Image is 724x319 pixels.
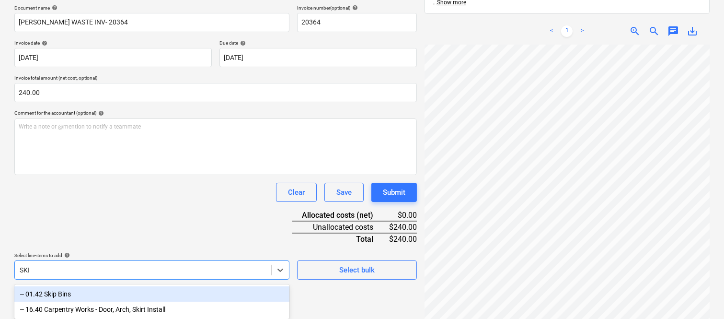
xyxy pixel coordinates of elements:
span: save_alt [687,25,698,37]
div: -- 16.40 Carpentry Works - Door, Arch, Skirt Install [14,302,289,317]
span: help [96,110,104,116]
div: Save [336,186,352,199]
div: Total [292,233,389,245]
span: zoom_out [648,25,660,37]
p: Invoice total amount (net cost, optional) [14,75,417,83]
div: Due date [219,40,417,46]
div: Comment for the accountant (optional) [14,110,417,116]
a: Previous page [546,25,557,37]
span: help [238,40,246,46]
input: Invoice number [297,13,417,32]
button: Save [324,183,364,202]
a: Page 1 is your current page [561,25,573,37]
div: Document name [14,5,289,11]
div: $0.00 [389,210,417,221]
div: Select line-items to add [14,252,289,259]
span: zoom_in [629,25,641,37]
span: help [350,5,358,11]
input: Invoice total amount (net cost, optional) [14,83,417,102]
input: Due date not specified [219,48,417,67]
span: chat [667,25,679,37]
div: Unallocated costs [292,221,389,233]
div: Select bulk [339,264,375,276]
span: help [62,252,70,258]
div: Invoice date [14,40,212,46]
div: Allocated costs (net) [292,210,389,221]
input: Invoice date not specified [14,48,212,67]
iframe: Chat Widget [676,273,724,319]
a: Next page [576,25,588,37]
span: help [50,5,57,11]
button: Select bulk [297,260,417,280]
div: $240.00 [389,233,417,245]
div: -- 01.42 Skip Bins [14,286,289,302]
div: Submit [383,186,405,199]
button: Submit [371,183,417,202]
span: help [40,40,47,46]
button: Clear [276,183,317,202]
input: Document name [14,13,289,32]
div: Clear [288,186,305,199]
div: Invoice number (optional) [297,5,417,11]
div: $240.00 [389,221,417,233]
